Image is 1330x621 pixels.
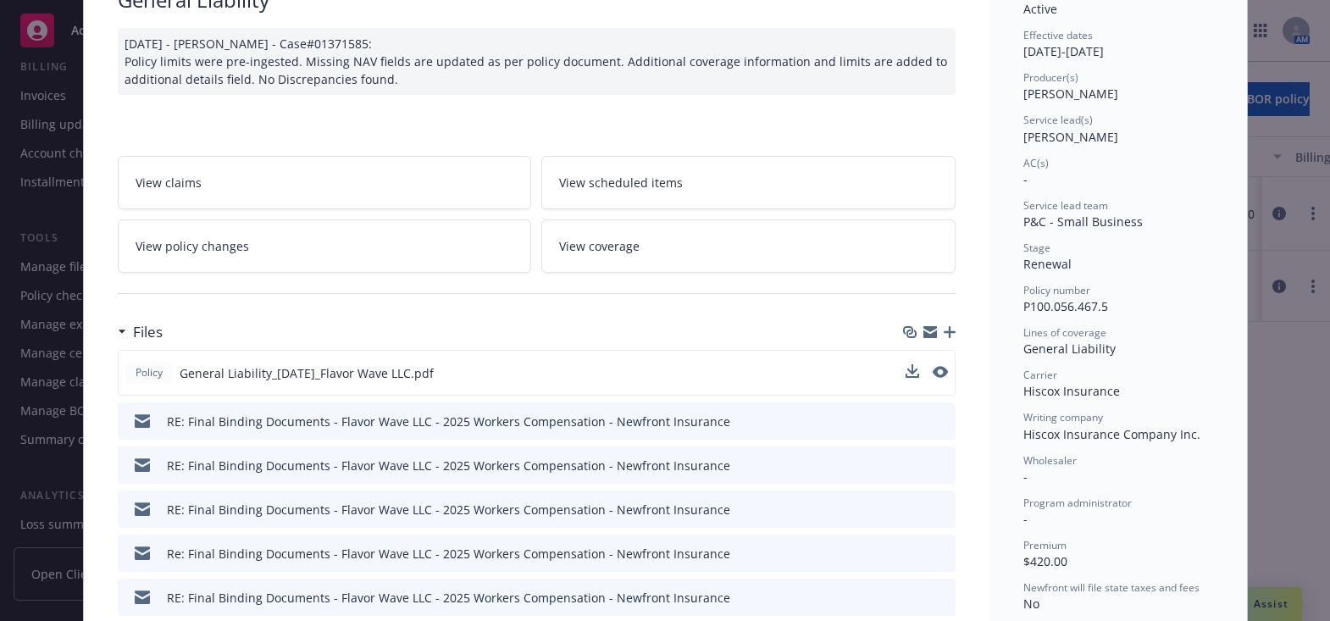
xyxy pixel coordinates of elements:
span: Program administrator [1023,496,1132,510]
span: [PERSON_NAME] [1023,129,1118,145]
span: - [1023,511,1028,527]
button: download file [906,413,920,430]
span: View coverage [559,237,640,255]
span: P&C - Small Business [1023,213,1143,230]
span: Effective dates [1023,28,1093,42]
button: download file [906,364,919,378]
span: Hiscox Insurance Company Inc. [1023,426,1200,442]
a: View claims [118,156,532,209]
a: View scheduled items [541,156,956,209]
span: General Liability_[DATE]_Flavor Wave LLC.pdf [180,364,434,382]
div: RE: Final Binding Documents - Flavor Wave LLC - 2025 Workers Compensation - Newfront Insurance [167,457,730,474]
button: download file [906,501,920,518]
span: Hiscox Insurance [1023,383,1120,399]
span: Producer(s) [1023,70,1078,85]
span: Renewal [1023,256,1072,272]
span: Service lead team [1023,198,1108,213]
span: Policy number [1023,283,1090,297]
span: Stage [1023,241,1050,255]
div: RE: Final Binding Documents - Flavor Wave LLC - 2025 Workers Compensation - Newfront Insurance [167,589,730,607]
span: Carrier [1023,368,1057,382]
button: download file [906,364,919,382]
a: View policy changes [118,219,532,273]
span: Lines of coverage [1023,325,1106,340]
span: - [1023,469,1028,485]
span: Policy [132,365,166,380]
button: preview file [934,413,949,430]
button: preview file [933,364,948,382]
a: View coverage [541,219,956,273]
button: download file [906,589,920,607]
h3: Files [133,321,163,343]
span: AC(s) [1023,156,1049,170]
button: download file [906,457,920,474]
span: Service lead(s) [1023,113,1093,127]
div: Files [118,321,163,343]
span: No [1023,596,1039,612]
div: General Liability [1023,340,1213,358]
button: preview file [934,589,949,607]
span: $420.00 [1023,553,1067,569]
div: RE: Final Binding Documents - Flavor Wave LLC - 2025 Workers Compensation - Newfront Insurance [167,413,730,430]
button: download file [906,545,920,563]
span: Wholesaler [1023,453,1077,468]
span: View scheduled items [559,174,683,191]
button: preview file [934,501,949,518]
div: [DATE] - [DATE] [1023,28,1213,60]
div: [DATE] - [PERSON_NAME] - Case#01371585: Policy limits were pre-ingested. Missing NAV fields are u... [118,28,956,95]
span: [PERSON_NAME] [1023,86,1118,102]
button: preview file [933,366,948,378]
button: preview file [934,457,949,474]
span: View policy changes [136,237,249,255]
span: Premium [1023,538,1067,552]
button: preview file [934,545,949,563]
span: Writing company [1023,410,1103,424]
span: Newfront will file state taxes and fees [1023,580,1200,595]
span: - [1023,171,1028,187]
span: Active [1023,1,1057,17]
div: Re: Final Binding Documents - Flavor Wave LLC - 2025 Workers Compensation - Newfront Insurance [167,545,730,563]
span: P100.056.467.5 [1023,298,1108,314]
div: RE: Final Binding Documents - Flavor Wave LLC - 2025 Workers Compensation - Newfront Insurance [167,501,730,518]
span: View claims [136,174,202,191]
